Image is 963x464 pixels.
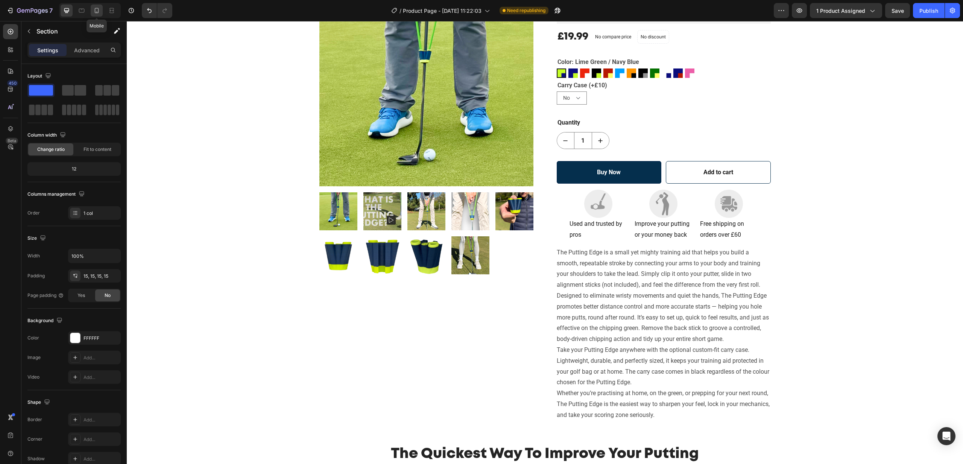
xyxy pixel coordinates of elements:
div: Add... [84,374,119,381]
img: gempages_573830850110555205-11252a5a-2a56-45e7-8ab6-aafb11828fcc.png [457,169,486,197]
div: Border [27,416,42,423]
div: Order [27,210,40,216]
div: Buy Now [470,147,494,156]
span: Yes [77,292,85,299]
p: Settings [37,46,58,54]
img: gempages_573830850110555205-9db1822d-bd0b-4d6d-9144-4ade69816d37.png [523,169,551,197]
legend: Color: Lime Green / Navy Blue [430,35,513,47]
span: Need republishing [507,7,545,14]
div: Open Intercom Messenger [937,427,955,445]
span: Used and trusted by pros [443,199,495,217]
div: 1 col [84,210,119,217]
div: Add to cart [577,146,606,157]
span: / [399,7,401,15]
div: Corner [27,436,43,443]
div: Shape [27,397,52,408]
input: quantity [447,111,465,128]
div: Layout [27,71,53,81]
p: Whether you’re practising at home, on the green, or prepping for your next round, The Putting Edg... [430,368,643,397]
button: decrement [430,111,447,128]
span: No [105,292,111,299]
div: Add... [84,436,119,443]
span: Free shipping on orders over £60 [573,199,617,217]
div: Column width [27,130,67,140]
h2: The Quickest Way To Improve Your Putting [193,423,644,443]
div: Color [27,335,39,341]
button: increment [465,111,482,128]
button: Add to cart [539,140,644,163]
span: Save [892,8,904,14]
div: Video [27,374,39,380]
input: Auto [68,249,120,263]
div: Size [27,233,47,243]
span: Fit to content [84,146,111,153]
button: 7 [3,3,56,18]
span: Change ratio [37,146,65,153]
div: Page padding [27,292,64,299]
div: 450 [7,80,18,86]
div: Add... [84,417,119,423]
div: Width [27,253,40,259]
button: Publish [913,3,945,18]
span: 1 product assigned [816,7,865,15]
div: Undo/Redo [142,3,172,18]
div: 15, 15, 15, 15 [84,273,119,280]
iframe: Design area [127,21,963,464]
div: Shadow [27,455,45,462]
p: 7 [49,6,53,15]
div: Columns management [27,189,86,199]
div: Padding [27,272,45,279]
legend: Carry Case (+£10) [430,58,481,71]
span: Improve your putting or your money back [508,199,563,217]
button: 1 product assigned [810,3,882,18]
p: Take your Putting Edge anywhere with the optional custom-fit carry case. Lightweight, durable, an... [430,325,643,365]
div: Beta [6,138,18,144]
div: FFFFFF [84,335,119,342]
p: The Putting Edge is a small yet mighty training aid that helps you build a smooth, repeatable str... [430,228,633,267]
button: Buy Now [430,140,535,163]
div: Add... [84,456,119,462]
div: Image [27,354,41,361]
p: Advanced [74,46,100,54]
span: Product Page - [DATE] 11:22:03 [403,7,481,15]
div: 12 [29,164,119,174]
div: Quantity [430,96,644,108]
div: Add... [84,354,119,361]
button: Save [885,3,910,18]
div: Publish [919,7,938,15]
p: Designed to eliminate wristy movements and quiet the hands, The Putting Edge promotes better dist... [430,271,642,321]
p: Section [36,27,98,36]
div: Background [27,316,64,326]
img: gempages_573830850110555205-6b1f69f6-ac67-48fd-8b5e-237779d286cc.png [588,169,616,197]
